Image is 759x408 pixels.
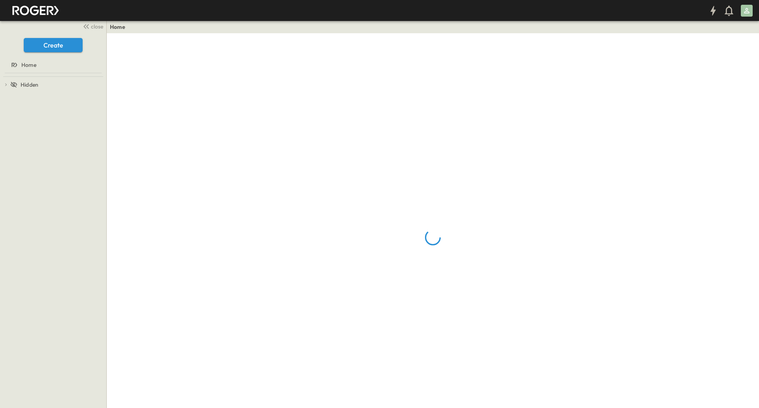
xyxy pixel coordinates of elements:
button: close [79,21,105,32]
span: Hidden [21,81,38,89]
span: close [91,23,103,30]
nav: breadcrumbs [110,23,130,31]
span: Home [21,61,36,69]
button: Create [24,38,83,52]
a: Home [110,23,125,31]
a: Home [2,59,103,70]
